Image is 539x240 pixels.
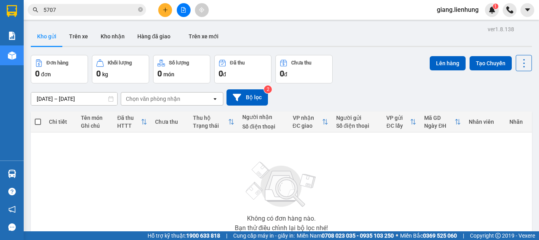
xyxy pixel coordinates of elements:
div: ĐC giao [293,123,322,129]
th: Toggle SortBy [382,111,420,132]
strong: 0369 525 060 [423,232,457,239]
div: Bạn thử điều chỉnh lại bộ lọc nhé! [235,225,328,231]
div: Nhãn [509,119,528,125]
svg: open [212,96,218,102]
span: 0 [157,69,162,78]
span: Miền Nam [297,231,394,240]
th: Toggle SortBy [113,111,151,132]
div: Chọn văn phòng nhận [126,95,180,103]
button: plus [158,3,172,17]
button: Hàng đã giao [131,27,177,46]
div: Số lượng [169,60,189,66]
button: Kho nhận [94,27,131,46]
img: warehouse-icon [8,51,16,60]
span: message [8,223,16,231]
span: giang.lienhung [430,5,485,15]
div: Đơn hàng [47,60,68,66]
span: question-circle [8,188,16,195]
span: close-circle [138,6,143,14]
div: VP gửi [386,115,410,121]
th: Toggle SortBy [420,111,465,132]
span: kg [102,71,108,77]
span: aim [199,7,204,13]
div: Chưa thu [155,119,185,125]
div: Khối lượng [108,60,132,66]
span: | [463,231,464,240]
button: Tạo Chuyến [470,56,512,70]
div: Ghi chú [81,123,109,129]
div: ĐC lấy [386,123,410,129]
button: caret-down [520,3,534,17]
span: 0 [280,69,284,78]
span: Trên xe mới [189,33,219,40]
div: Số điện thoại [336,123,378,129]
input: Tìm tên, số ĐT hoặc mã đơn [43,6,137,14]
img: solution-icon [8,32,16,40]
img: icon-new-feature [488,6,496,13]
img: phone-icon [506,6,513,13]
div: Không có đơn hàng nào. [247,215,316,222]
button: file-add [177,3,191,17]
div: Chưa thu [291,60,311,66]
div: HTTT [117,123,141,129]
span: close-circle [138,7,143,12]
span: đ [223,71,226,77]
span: | [226,231,227,240]
input: Select a date range. [31,93,117,105]
span: món [163,71,174,77]
div: Người gửi [336,115,378,121]
button: Khối lượng0kg [92,55,149,83]
span: 0 [219,69,223,78]
div: Đã thu [230,60,245,66]
sup: 1 [493,4,498,9]
span: 1 [494,4,497,9]
button: Số lượng0món [153,55,210,83]
span: Hỗ trợ kỹ thuật: [148,231,220,240]
span: search [33,7,38,13]
span: copyright [495,233,501,238]
span: đ [284,71,287,77]
th: Toggle SortBy [189,111,238,132]
span: file-add [181,7,186,13]
div: Số điện thoại [242,123,284,130]
div: Nhân viên [469,119,502,125]
sup: 2 [264,85,272,93]
div: Tên món [81,115,109,121]
div: Mã GD [424,115,455,121]
button: Lên hàng [430,56,466,70]
button: Chưa thu0đ [275,55,333,83]
div: Người nhận [242,114,284,120]
button: Đơn hàng0đơn [31,55,88,83]
span: 0 [35,69,39,78]
button: Đã thu0đ [214,55,271,83]
button: Bộ lọc [226,89,268,106]
span: 0 [96,69,101,78]
span: Miền Bắc [400,231,457,240]
div: ver 1.8.138 [488,25,514,34]
div: Thu hộ [193,115,228,121]
button: aim [195,3,209,17]
span: đơn [41,71,51,77]
div: Đã thu [117,115,141,121]
div: Chi tiết [49,119,73,125]
span: Cung cấp máy in - giấy in: [233,231,295,240]
span: caret-down [524,6,531,13]
img: warehouse-icon [8,170,16,178]
div: VP nhận [293,115,322,121]
button: Trên xe [63,27,94,46]
button: Kho gửi [31,27,63,46]
strong: 1900 633 818 [186,232,220,239]
div: Ngày ĐH [424,123,455,129]
span: ⚪️ [396,234,398,237]
div: Trạng thái [193,123,228,129]
img: svg+xml;base64,PHN2ZyBjbGFzcz0ibGlzdC1wbHVnX19zdmciIHhtbG5zPSJodHRwOi8vd3d3LnczLm9yZy8yMDAwL3N2Zy... [242,157,321,212]
img: logo-vxr [7,5,17,17]
th: Toggle SortBy [289,111,333,132]
span: plus [163,7,168,13]
span: notification [8,206,16,213]
strong: 0708 023 035 - 0935 103 250 [322,232,394,239]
